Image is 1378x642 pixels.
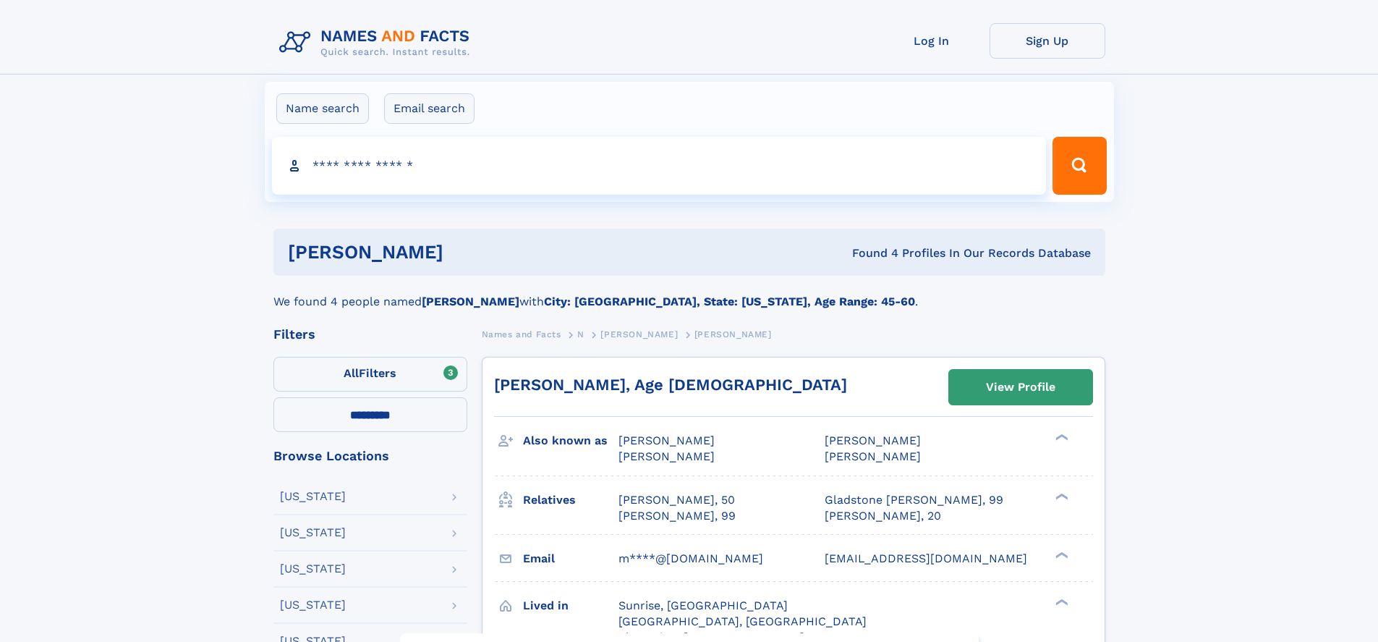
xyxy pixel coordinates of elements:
[1052,597,1069,607] div: ❯
[273,449,467,463] div: Browse Locations
[949,370,1092,405] a: View Profile
[1052,491,1069,501] div: ❯
[1052,137,1106,195] button: Search Button
[273,276,1105,311] div: We found 4 people named with .
[618,434,715,447] span: [PERSON_NAME]
[272,137,1047,195] input: search input
[280,563,346,575] div: [US_STATE]
[494,376,847,394] a: [PERSON_NAME], Age [DEMOGRAPHIC_DATA]
[990,23,1105,59] a: Sign Up
[384,93,475,124] label: Email search
[825,434,921,447] span: [PERSON_NAME]
[273,23,482,62] img: Logo Names and Facts
[577,329,584,339] span: N
[1052,550,1069,559] div: ❯
[825,552,1027,565] span: [EMAIL_ADDRESS][DOMAIN_NAME]
[618,508,736,524] a: [PERSON_NAME], 99
[986,371,1055,404] div: View Profile
[280,599,346,611] div: [US_STATE]
[1052,433,1069,442] div: ❯
[344,366,359,380] span: All
[618,492,735,508] a: [PERSON_NAME], 50
[273,328,467,341] div: Filters
[825,492,1003,508] a: Gladstone [PERSON_NAME], 99
[280,491,346,502] div: [US_STATE]
[523,488,618,512] h3: Relatives
[618,614,867,628] span: [GEOGRAPHIC_DATA], [GEOGRAPHIC_DATA]
[523,546,618,571] h3: Email
[618,449,715,463] span: [PERSON_NAME]
[276,93,369,124] label: Name search
[280,527,346,538] div: [US_STATE]
[874,23,990,59] a: Log In
[825,449,921,463] span: [PERSON_NAME]
[288,243,648,261] h1: [PERSON_NAME]
[577,325,584,343] a: N
[600,325,678,343] a: [PERSON_NAME]
[523,428,618,453] h3: Also known as
[422,295,519,308] b: [PERSON_NAME]
[273,357,467,392] label: Filters
[647,245,1091,261] div: Found 4 Profiles In Our Records Database
[544,295,915,308] b: City: [GEOGRAPHIC_DATA], State: [US_STATE], Age Range: 45-60
[825,508,941,524] a: [PERSON_NAME], 20
[618,599,788,612] span: Sunrise, [GEOGRAPHIC_DATA]
[482,325,561,343] a: Names and Facts
[600,329,678,339] span: [PERSON_NAME]
[694,329,772,339] span: [PERSON_NAME]
[523,594,618,618] h3: Lived in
